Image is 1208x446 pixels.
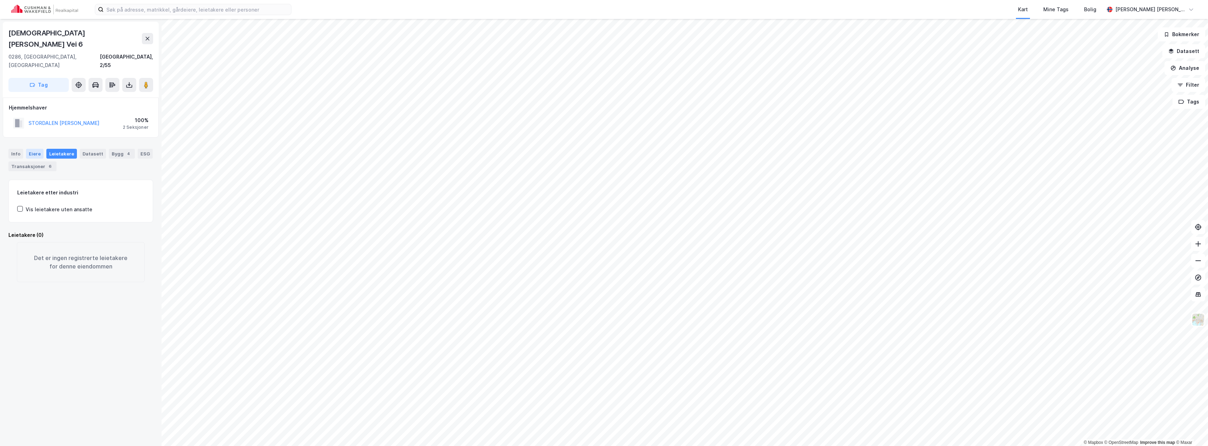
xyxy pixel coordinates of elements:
[26,205,92,214] div: Vis leietakere uten ansatte
[1191,313,1205,326] img: Z
[1162,44,1205,58] button: Datasett
[46,149,77,159] div: Leietakere
[8,231,153,239] div: Leietakere (0)
[1164,61,1205,75] button: Analyse
[104,4,291,15] input: Søk på adresse, matrikkel, gårdeiere, leietakere eller personer
[1018,5,1028,14] div: Kart
[1171,78,1205,92] button: Filter
[1173,95,1205,109] button: Tags
[125,150,132,157] div: 4
[1158,27,1205,41] button: Bokmerker
[138,149,153,159] div: ESG
[123,116,149,125] div: 100%
[17,242,145,282] div: Det er ingen registrerte leietakere for denne eiendommen
[1173,412,1208,446] div: Kontrollprogram for chat
[47,163,54,170] div: 6
[1084,440,1103,445] a: Mapbox
[8,53,100,69] div: 0286, [GEOGRAPHIC_DATA], [GEOGRAPHIC_DATA]
[1173,412,1208,446] iframe: Chat Widget
[1084,5,1096,14] div: Bolig
[100,53,153,69] div: [GEOGRAPHIC_DATA], 2/55
[8,161,57,171] div: Transaksjoner
[11,5,78,14] img: cushman-wakefield-realkapital-logo.202ea83816669bd177139c58696a8fa1.svg
[8,27,142,50] div: [DEMOGRAPHIC_DATA][PERSON_NAME] Vei 6
[1104,440,1138,445] a: OpenStreetMap
[8,149,23,159] div: Info
[109,149,135,159] div: Bygg
[1043,5,1069,14] div: Mine Tags
[8,78,69,92] button: Tag
[17,188,144,197] div: Leietakere etter industri
[1115,5,1186,14] div: [PERSON_NAME] [PERSON_NAME]
[9,104,153,112] div: Hjemmelshaver
[80,149,106,159] div: Datasett
[123,125,149,130] div: 2 Seksjoner
[1140,440,1175,445] a: Improve this map
[26,149,44,159] div: Eiere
